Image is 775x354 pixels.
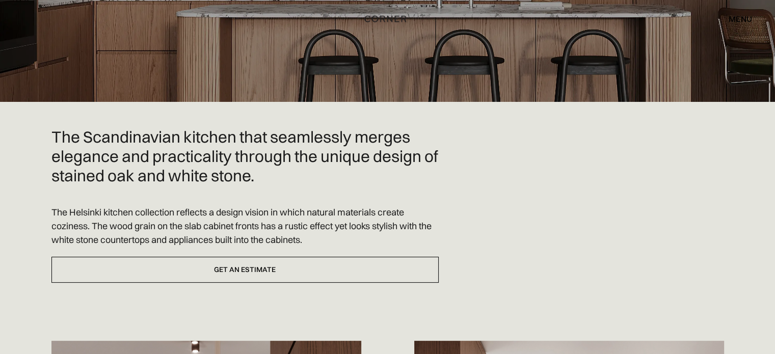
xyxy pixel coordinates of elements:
a: Get an estimate [51,257,439,283]
h2: The Scandinavian kitchen that seamlessly merges elegance and practicality through the unique desi... [51,127,439,185]
a: home [361,12,414,25]
div: menu [718,10,752,28]
p: The Helsinki kitchen collection reflects a design vision in which natural materials create cozine... [51,205,439,247]
div: menu [729,15,752,23]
